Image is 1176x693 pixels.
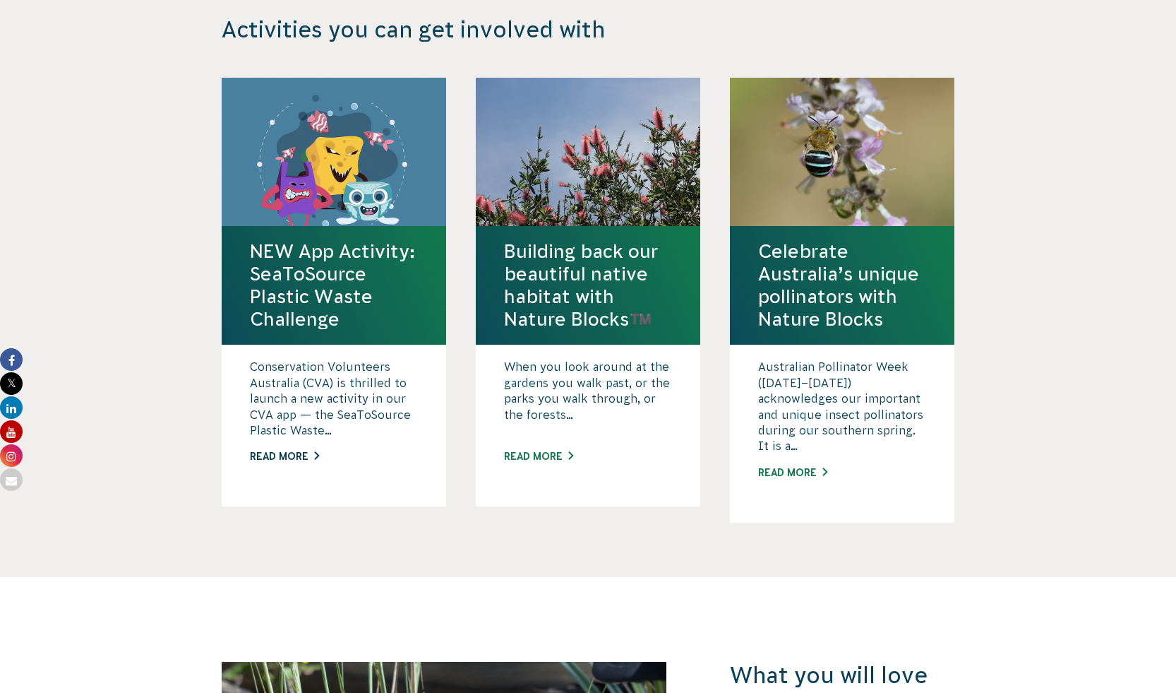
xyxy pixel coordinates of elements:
p: Conservation Volunteers Australia (CVA) is thrilled to launch a new activity in our CVA app — the... [250,359,418,438]
a: Read More [250,449,418,464]
a: Celebrate Australia’s unique pollinators with Nature Blocks [758,240,926,331]
p: Australian Pollinator Week ([DATE]–[DATE]) acknowledges our important and unique insect pollinato... [758,359,926,454]
a: Read More [504,449,672,464]
p: When you look around at the gardens you walk past, or the parks you walk through, or the forests… [504,359,672,422]
span: Subscribe to our newsletter [16,17,257,38]
a: Building back our beautiful native habitat with Nature Blocks™️ [504,240,672,331]
h3: Activities you can get involved with [222,16,764,44]
a: NEW App Activity: SeaToSource Plastic Waste Challenge [250,240,418,331]
p: Keep up to date with all the conservation projects you can participate in. [16,55,1160,72]
button: Subscribe [16,81,1160,106]
a: Read More [758,466,926,480]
